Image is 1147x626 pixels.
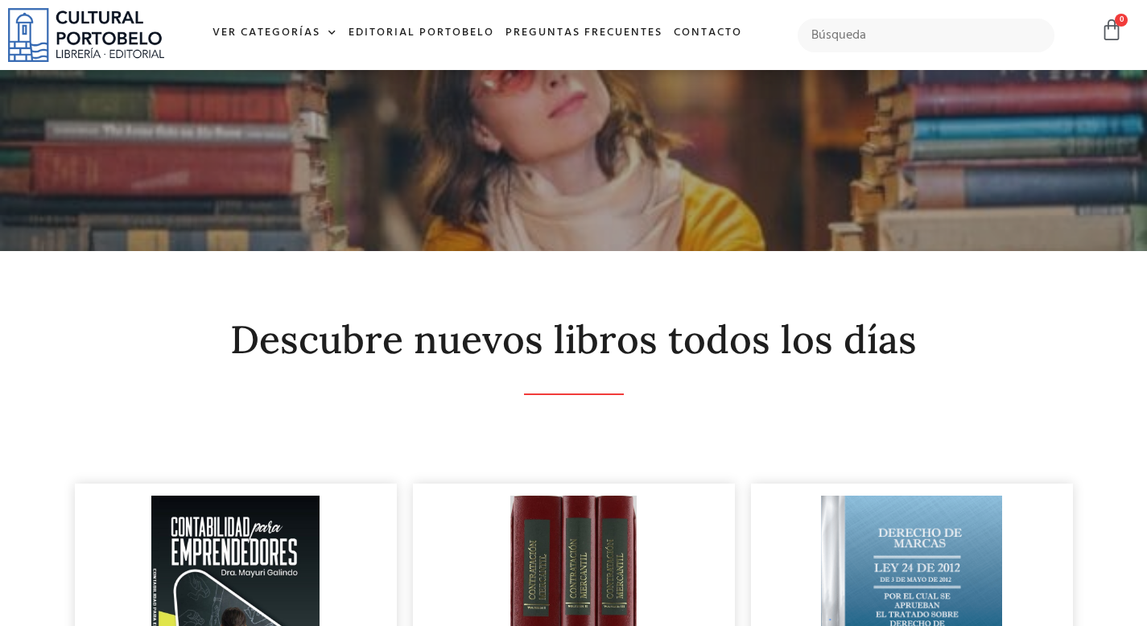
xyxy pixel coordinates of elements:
a: Ver Categorías [207,16,343,51]
a: Preguntas frecuentes [500,16,668,51]
span: 0 [1115,14,1128,27]
h2: Descubre nuevos libros todos los días [75,319,1073,361]
a: 0 [1100,19,1123,42]
a: Contacto [668,16,748,51]
a: Editorial Portobelo [343,16,500,51]
input: Búsqueda [798,19,1054,52]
